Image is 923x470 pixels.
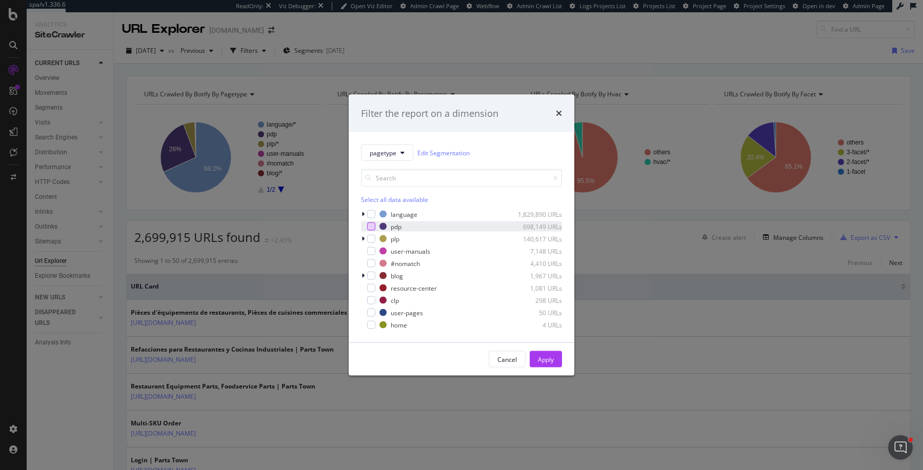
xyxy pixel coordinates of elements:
[512,259,562,268] div: 4,410 URLs
[512,247,562,255] div: 7,148 URLs
[888,435,913,460] iframe: Intercom live chat
[556,107,562,120] div: times
[361,145,413,161] button: pagetype
[512,234,562,243] div: 140,617 URLs
[391,320,407,329] div: home
[497,355,517,363] div: Cancel
[489,351,526,367] button: Cancel
[391,222,402,231] div: pdp
[530,351,562,367] button: Apply
[391,247,430,255] div: user-manuals
[391,296,399,304] div: clp
[391,259,420,268] div: #nomatch
[361,107,498,120] div: Filter the report on a dimension
[512,283,562,292] div: 1,081 URLs
[391,210,417,218] div: language
[512,296,562,304] div: 298 URLs
[417,147,470,158] a: Edit Segmentation
[391,308,423,317] div: user-pages
[391,234,399,243] div: plp
[391,271,403,280] div: blog
[512,308,562,317] div: 50 URLs
[538,355,554,363] div: Apply
[512,271,562,280] div: 1,967 URLs
[361,169,562,187] input: Search
[361,195,562,204] div: Select all data available
[512,210,562,218] div: 1,829,890 URLs
[512,222,562,231] div: 698,149 URLs
[512,320,562,329] div: 4 URLs
[349,94,574,376] div: modal
[391,283,437,292] div: resource-center
[370,148,396,157] span: pagetype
